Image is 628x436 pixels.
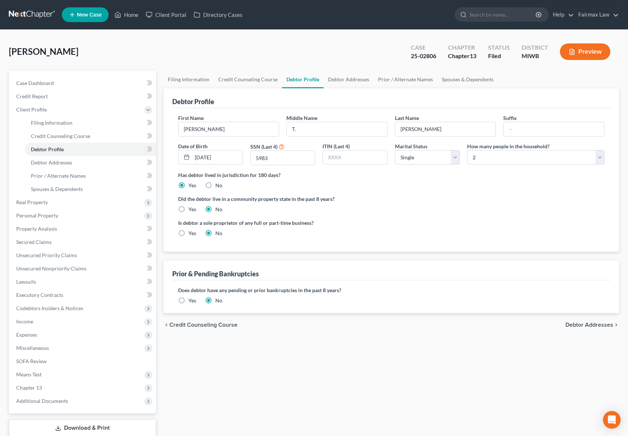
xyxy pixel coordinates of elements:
input: -- [504,122,604,136]
label: Last Name [395,114,419,122]
a: Home [111,8,142,21]
a: Help [549,8,574,21]
div: Open Intercom Messenger [603,411,621,429]
span: Case Dashboard [16,80,54,86]
input: -- [395,122,496,136]
a: Lawsuits [10,275,156,288]
span: New Case [77,12,102,18]
button: Debtor Addresses chevron_right [565,322,619,328]
label: Has debtor lived in jurisdiction for 180 days? [178,171,605,179]
a: Prior / Alternate Names [25,169,156,182]
span: Credit Counseling Course [31,133,90,139]
span: Debtor Addresses [565,322,613,328]
div: Filed [488,52,510,60]
a: Filing Information [25,116,156,130]
a: Case Dashboard [10,77,156,90]
label: Middle Name [286,114,317,122]
a: Credit Report [10,90,156,103]
a: Debtor Addresses [25,156,156,169]
input: MM/DD/YYYY [192,150,243,164]
a: Debtor Addresses [324,71,374,88]
span: Credit Report [16,93,48,99]
button: chevron_left Credit Counseling Course [163,322,237,328]
span: Executory Contracts [16,292,63,298]
label: Yes [188,230,196,237]
label: Yes [188,297,196,304]
span: Filing Information [31,120,73,126]
input: Search by name... [469,8,537,21]
span: Personal Property [16,212,58,219]
div: Prior & Pending Bankruptcies [172,269,259,278]
label: First Name [178,114,204,122]
input: XXXX [323,150,387,164]
span: Means Test [16,371,42,377]
div: Chapter [448,43,476,52]
label: Suffix [503,114,517,122]
span: Client Profile [16,106,47,113]
label: Date of Birth [178,142,208,150]
a: Unsecured Nonpriority Claims [10,262,156,275]
span: Debtor Profile [31,146,64,152]
span: Expenses [16,332,37,338]
span: Chapter 13 [16,384,42,391]
span: Prior / Alternate Names [31,173,86,179]
span: Property Analysis [16,226,57,232]
span: 13 [470,52,476,59]
span: Income [16,318,33,325]
i: chevron_right [613,322,619,328]
label: Marital Status [395,142,427,150]
i: chevron_left [163,322,169,328]
a: Credit Counseling Course [25,130,156,143]
label: SSN (Last 4) [250,143,278,150]
div: Status [488,43,510,52]
span: Real Property [16,199,48,205]
label: ITIN (Last 4) [322,142,350,150]
input: XXXX [251,151,315,165]
a: Client Portal [142,8,190,21]
span: Unsecured Priority Claims [16,252,77,258]
span: Codebtors Insiders & Notices [16,305,83,311]
input: M.I [287,122,387,136]
label: Yes [188,206,196,213]
input: -- [179,122,279,136]
div: District [522,43,548,52]
span: Credit Counseling Course [169,322,237,328]
span: [PERSON_NAME] [9,46,78,57]
a: Spouses & Dependents [25,182,156,196]
div: Chapter [448,52,476,60]
div: MIWB [522,52,548,60]
label: Yes [188,182,196,189]
span: Miscellaneous [16,345,49,351]
a: Secured Claims [10,235,156,249]
span: Lawsuits [16,279,36,285]
div: Debtor Profile [172,97,214,106]
a: Executory Contracts [10,288,156,302]
a: Credit Counseling Course [214,71,282,88]
label: How many people in the household? [467,142,550,150]
a: Filing Information [163,71,214,88]
a: SOFA Review [10,355,156,368]
div: 25-02806 [411,52,436,60]
a: Unsecured Priority Claims [10,249,156,262]
label: Did the debtor live in a community property state in the past 8 years? [178,195,605,203]
a: Property Analysis [10,222,156,235]
label: No [215,297,222,304]
span: Secured Claims [16,239,52,245]
label: No [215,206,222,213]
button: Preview [560,43,610,60]
a: Debtor Profile [282,71,324,88]
span: Unsecured Nonpriority Claims [16,265,87,272]
label: No [215,230,222,237]
label: Does debtor have any pending or prior bankruptcies in the past 8 years? [178,286,605,294]
a: Debtor Profile [25,143,156,156]
div: Case [411,43,436,52]
span: Additional Documents [16,398,68,404]
span: Debtor Addresses [31,159,72,166]
a: Directory Cases [190,8,246,21]
a: Prior / Alternate Names [374,71,437,88]
label: Is debtor a sole proprietor of any full or part-time business? [178,219,388,227]
a: Spouses & Dependents [437,71,498,88]
label: No [215,182,222,189]
span: SOFA Review [16,358,47,364]
a: Fairmax Law [575,8,619,21]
